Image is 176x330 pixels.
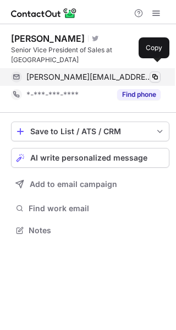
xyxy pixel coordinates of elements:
[30,127,150,136] div: Save to List / ATS / CRM
[11,45,169,65] div: Senior Vice President of Sales at [GEOGRAPHIC_DATA]
[11,174,169,194] button: Add to email campaign
[29,204,165,213] span: Find work email
[30,153,147,162] span: AI write personalized message
[11,223,169,238] button: Notes
[11,7,77,20] img: ContactOut v5.3.10
[26,72,152,82] span: [PERSON_NAME][EMAIL_ADDRESS][PERSON_NAME][DOMAIN_NAME]
[30,180,117,189] span: Add to email campaign
[11,201,169,216] button: Find work email
[11,122,169,141] button: save-profile-one-click
[29,226,165,235] span: Notes
[11,148,169,168] button: AI write personalized message
[117,89,161,100] button: Reveal Button
[11,33,85,44] div: [PERSON_NAME]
